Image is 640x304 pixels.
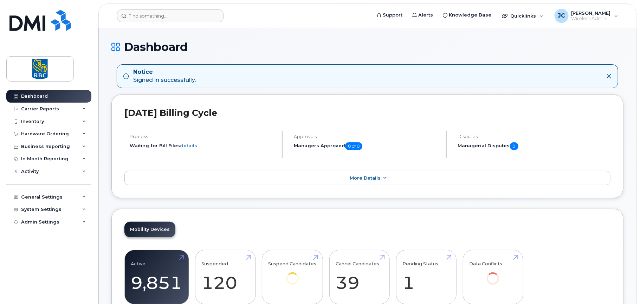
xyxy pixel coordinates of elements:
span: 0 [510,142,518,150]
h2: [DATE] Billing Cycle [124,108,610,118]
a: Active 9,851 [131,254,182,300]
h1: Dashboard [111,41,623,53]
span: More Details [350,175,381,181]
h4: Process [130,134,276,139]
div: Signed in successfully. [133,68,196,84]
a: Mobility Devices [124,222,175,237]
a: Data Conflicts [469,254,517,295]
h4: Disputes [458,134,610,139]
span: 0 of 0 [345,142,362,150]
h4: Approvals [294,134,440,139]
a: Suspended 120 [202,254,249,300]
a: details [180,143,197,148]
h5: Managerial Disputes [458,142,610,150]
a: Cancel Candidates 39 [336,254,383,300]
strong: Notice [133,68,196,76]
a: Pending Status 1 [402,254,450,300]
h5: Managers Approved [294,142,440,150]
a: Suspend Candidates [269,254,317,295]
li: Waiting for Bill Files [130,142,276,149]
